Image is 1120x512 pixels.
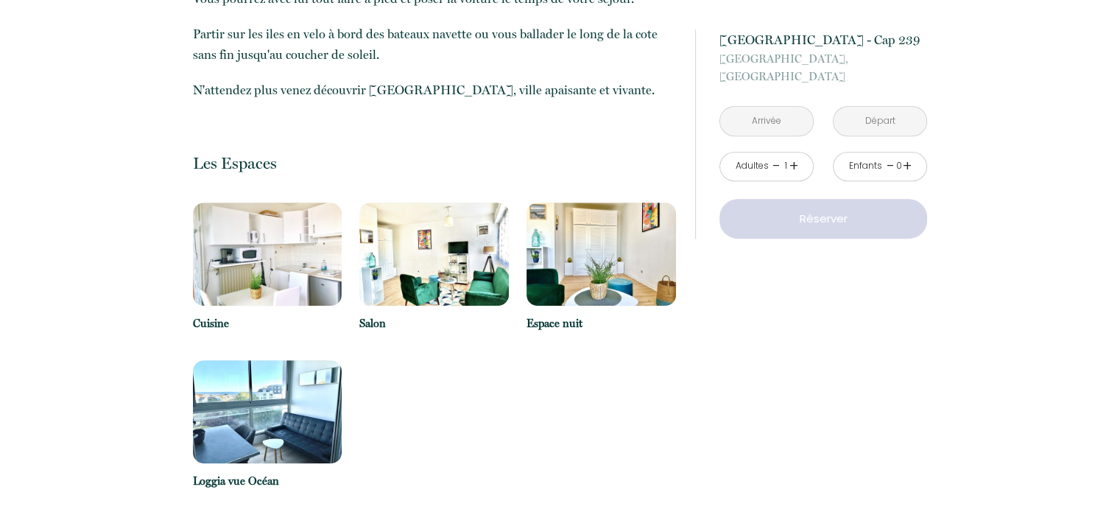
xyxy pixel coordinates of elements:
p: Partir sur les iles en velo à bord des bateaux navette ou vous ballader le long de la cote sans f... [193,24,676,65]
p: [GEOGRAPHIC_DATA] - Cap 239 [719,29,927,50]
p: Réserver [725,210,922,228]
p: Espace nuit [526,315,676,332]
button: Réserver [719,199,927,239]
div: 1 [782,159,789,173]
div: Enfants [849,159,882,173]
p: Les Espaces [193,153,676,173]
div: 0 [895,159,903,173]
p: Loggia vue Océan [193,472,342,490]
img: 16804765747957.jpg [359,203,509,306]
input: Arrivée [720,107,813,136]
p: Salon [359,315,509,332]
img: 16804766295395.jpg [193,360,342,463]
a: + [903,155,912,178]
img: 16804765597913.JPG [193,203,342,306]
span: [GEOGRAPHIC_DATA], [719,50,927,68]
a: - [772,155,781,178]
a: - [886,155,894,178]
p: N'attendez plus venez découvrir [GEOGRAPHIC_DATA], ville apaisante et vivante. [193,80,676,100]
div: Adultes [735,159,768,173]
a: + [789,155,798,178]
p: Cuisine [193,315,342,332]
p: [GEOGRAPHIC_DATA] [719,50,927,85]
img: 16804765994744.jpg [526,203,676,306]
input: Départ [834,107,926,136]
